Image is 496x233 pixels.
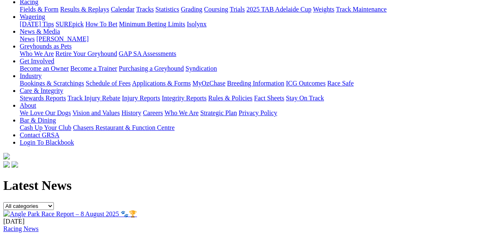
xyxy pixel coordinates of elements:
a: Applications & Forms [132,80,191,87]
a: Rules & Policies [208,95,253,102]
a: Stay On Track [286,95,324,102]
a: Bar & Dining [20,117,56,124]
a: Retire Your Greyhound [56,50,117,57]
a: News [20,35,35,42]
div: Wagering [20,21,493,28]
h1: Latest News [3,178,493,193]
div: Greyhounds as Pets [20,50,493,58]
img: twitter.svg [12,161,18,168]
a: Careers [143,109,163,116]
a: Grading [181,6,202,13]
a: Stewards Reports [20,95,66,102]
a: News & Media [20,28,60,35]
a: GAP SA Assessments [119,50,176,57]
a: Results & Replays [60,6,109,13]
a: 2025 TAB Adelaide Cup [246,6,311,13]
a: Track Injury Rebate [67,95,120,102]
a: Vision and Values [72,109,120,116]
img: facebook.svg [3,161,10,168]
a: Trials [229,6,245,13]
a: Fact Sheets [254,95,284,102]
div: About [20,109,493,117]
a: MyOzChase [192,80,225,87]
div: News & Media [20,35,493,43]
a: History [121,109,141,116]
a: Isolynx [187,21,206,28]
a: Become a Trainer [70,65,117,72]
a: Track Maintenance [336,6,387,13]
a: Statistics [155,6,179,13]
a: Strategic Plan [200,109,237,116]
a: [PERSON_NAME] [36,35,88,42]
a: Racing News [3,225,39,232]
a: Purchasing a Greyhound [119,65,184,72]
a: Cash Up Your Club [20,124,71,131]
a: Care & Integrity [20,87,63,94]
a: ICG Outcomes [286,80,325,87]
a: Get Involved [20,58,54,65]
a: Schedule of Fees [86,80,130,87]
div: Racing [20,6,493,13]
a: Login To Blackbook [20,139,74,146]
div: Industry [20,80,493,87]
a: Chasers Restaurant & Function Centre [73,124,174,131]
a: Race Safe [327,80,353,87]
img: Angle Park Race Report – 8 August 2025 🐾🏆 [3,210,137,218]
a: Bookings & Scratchings [20,80,84,87]
a: Who We Are [165,109,199,116]
a: Coursing [204,6,228,13]
a: Calendar [111,6,134,13]
a: [DATE] Tips [20,21,54,28]
a: Weights [313,6,334,13]
a: How To Bet [86,21,118,28]
a: Syndication [185,65,217,72]
a: We Love Our Dogs [20,109,71,116]
a: Integrity Reports [162,95,206,102]
div: Care & Integrity [20,95,493,102]
span: [DATE] [3,218,25,225]
a: SUREpick [56,21,83,28]
a: Breeding Information [227,80,284,87]
a: Who We Are [20,50,54,57]
div: Get Involved [20,65,493,72]
a: Privacy Policy [239,109,277,116]
a: Injury Reports [122,95,160,102]
a: Greyhounds as Pets [20,43,72,50]
a: Fields & Form [20,6,58,13]
a: Minimum Betting Limits [119,21,185,28]
a: Tracks [136,6,154,13]
div: Bar & Dining [20,124,493,131]
a: Become an Owner [20,65,69,72]
a: About [20,102,36,109]
a: Wagering [20,13,45,20]
a: Contact GRSA [20,131,59,138]
img: logo-grsa-white.png [3,153,10,159]
a: Industry [20,72,42,79]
